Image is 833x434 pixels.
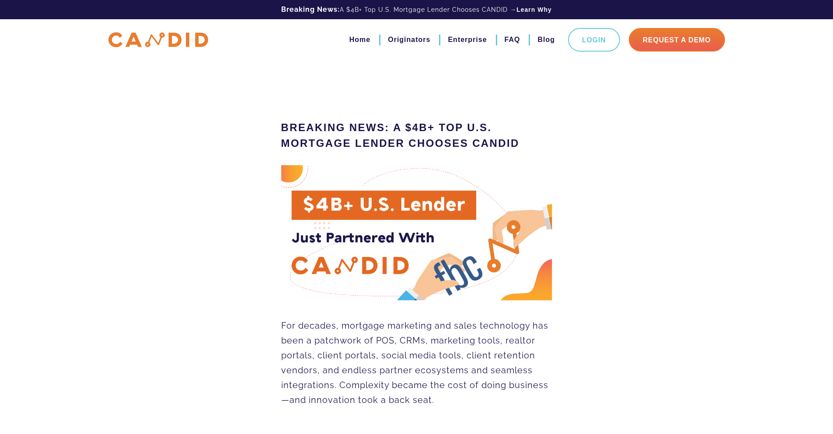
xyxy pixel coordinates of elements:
h1: Breaking News: A $4B+ Top U.S. Mortgage Lender Chooses CANDID [281,120,552,151]
a: Blog [537,32,555,47]
b: Breaking News: [281,5,340,14]
a: Enterprise [448,32,487,47]
img: CANDID APP [108,32,208,48]
a: Login [568,28,620,52]
a: Home [349,32,370,47]
a: Originators [388,32,430,47]
a: FAQ [505,32,520,47]
a: Learn Why [516,5,552,14]
a: Request A Demo [629,28,725,52]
